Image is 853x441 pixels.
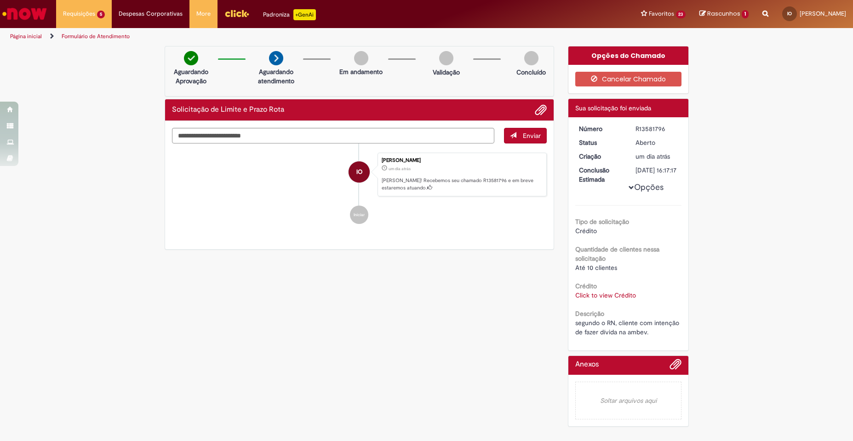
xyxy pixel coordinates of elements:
[575,218,629,226] b: Tipo de solicitação
[339,67,383,76] p: Em andamento
[224,6,249,20] img: click_logo_yellow_360x200.png
[63,9,95,18] span: Requisições
[196,9,211,18] span: More
[572,138,629,147] dt: Status
[699,10,749,18] a: Rascunhos
[707,9,740,18] span: Rascunhos
[263,9,316,20] div: Padroniza
[787,11,792,17] span: IO
[97,11,105,18] span: 5
[389,166,411,172] time: 30/09/2025 14:17:14
[293,9,316,20] p: +GenAi
[676,11,686,18] span: 23
[572,152,629,161] dt: Criação
[382,177,542,191] p: [PERSON_NAME]! Recebemos seu chamado R13581796 e em breve estaremos atuando.
[439,51,453,65] img: img-circle-grey.png
[575,309,604,318] b: Descrição
[572,166,629,184] dt: Conclusão Estimada
[172,128,495,143] textarea: Digite sua mensagem aqui...
[523,132,541,140] span: Enviar
[575,361,599,369] h2: Anexos
[389,166,411,172] span: um dia atrás
[575,245,659,263] b: Quantidade de clientes nessa solicitação
[568,46,688,65] div: Opções do Chamado
[172,153,547,197] li: Italo Marcos De Oliveira
[172,143,547,234] ul: Histórico de tíquete
[1,5,48,23] img: ServiceNow
[635,152,670,160] time: 30/09/2025 14:17:14
[7,28,562,45] ul: Trilhas de página
[575,319,681,336] span: segundo o RN, cliente com intenção de fazer dívida na ambev.
[635,152,670,160] span: um dia atrás
[572,124,629,133] dt: Número
[354,51,368,65] img: img-circle-grey.png
[172,106,284,114] h2: Solicitação de Limite e Prazo Rota Histórico de tíquete
[269,51,283,65] img: arrow-next.png
[62,33,130,40] a: Formulário de Atendimento
[254,67,298,86] p: Aguardando atendimento
[10,33,42,40] a: Página inicial
[516,68,546,77] p: Concluído
[635,124,678,133] div: R13581796
[649,9,674,18] span: Favoritos
[670,358,681,375] button: Adicionar anexos
[169,67,213,86] p: Aguardando Aprovação
[635,138,678,147] div: Aberto
[524,51,538,65] img: img-circle-grey.png
[433,68,460,77] p: Validação
[800,10,846,17] span: [PERSON_NAME]
[382,158,542,163] div: [PERSON_NAME]
[575,282,597,290] b: Crédito
[504,128,547,143] button: Enviar
[356,161,362,183] span: IO
[349,161,370,183] div: Italo Marcos De Oliveira
[575,382,681,419] em: Soltar arquivos aqui
[635,166,678,175] div: [DATE] 16:17:17
[575,291,636,299] a: Click to view Crédito
[742,10,749,18] span: 1
[119,9,183,18] span: Despesas Corporativas
[575,227,597,235] span: Crédito
[575,72,681,86] button: Cancelar Chamado
[575,263,617,272] span: Até 10 clientes
[635,152,678,161] div: 30/09/2025 14:17:14
[575,104,651,112] span: Sua solicitação foi enviada
[184,51,198,65] img: check-circle-green.png
[535,104,547,116] button: Adicionar anexos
